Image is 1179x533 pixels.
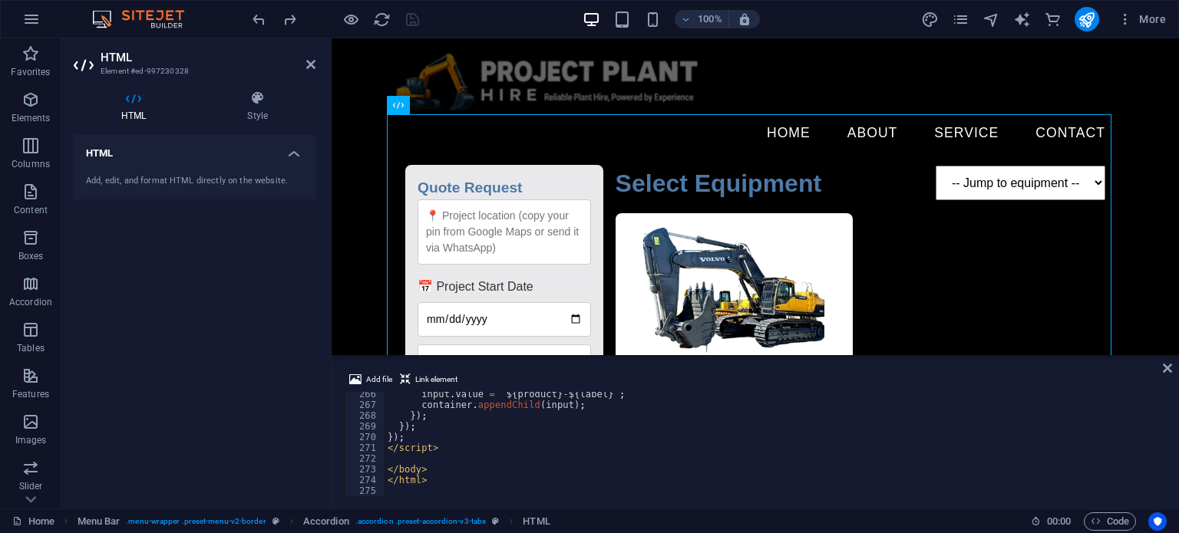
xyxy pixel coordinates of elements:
[280,10,299,28] button: redo
[345,421,386,432] div: 269
[738,12,751,26] i: On resize automatically adjust zoom level to fit chosen device.
[492,517,499,525] i: This element is a customizable preset
[12,112,51,124] p: Elements
[1044,11,1062,28] i: Commerce
[355,512,486,531] span: . accordion .preset-accordion-v3-tabs
[345,410,386,421] div: 268
[12,158,50,170] p: Columns
[373,11,391,28] i: Reload page
[345,475,386,485] div: 274
[101,64,285,78] h3: Element #ed-997230328
[345,453,386,464] div: 272
[303,512,349,531] span: Click to select. Double-click to edit
[921,11,939,28] i: Design (Ctrl+Alt+Y)
[18,250,44,262] p: Boxes
[921,10,940,28] button: design
[698,10,722,28] h6: 100%
[1084,512,1136,531] button: Code
[345,389,386,400] div: 266
[1031,512,1072,531] h6: Session time
[15,434,47,446] p: Images
[281,11,299,28] i: Redo: Delete HTML (Ctrl+Y, ⌘+Y)
[1047,512,1071,531] span: 00 00
[675,10,729,28] button: 100%
[74,90,200,123] h4: HTML
[1044,10,1062,28] button: commerce
[415,370,457,389] span: Link element
[200,90,315,123] h4: Style
[12,388,49,400] p: Features
[345,464,386,475] div: 273
[250,11,268,28] i: Undo: Change HTML (Ctrl+Z)
[345,443,386,453] div: 271
[347,370,395,389] button: Add file
[1058,515,1060,527] span: :
[9,296,52,308] p: Accordion
[101,51,315,64] h2: HTML
[952,11,969,28] i: Pages (Ctrl+Alt+S)
[345,400,386,410] div: 267
[366,370,392,389] span: Add file
[78,512,550,531] nav: breadcrumb
[17,342,45,354] p: Tables
[982,10,1001,28] button: navigator
[74,135,315,163] h4: HTML
[1075,7,1099,31] button: publish
[272,517,279,525] i: This element is a customizable preset
[78,512,121,531] span: Click to select. Double-click to edit
[982,11,1000,28] i: Navigator
[1091,512,1129,531] span: Code
[1013,11,1031,28] i: AI Writer
[19,480,43,492] p: Slider
[11,66,50,78] p: Favorites
[86,175,303,188] div: Add, edit, and format HTML directly on the website.
[126,512,266,531] span: . menu-wrapper .preset-menu-v2-border
[1148,512,1167,531] button: Usercentrics
[398,370,460,389] button: Link element
[372,10,391,28] button: reload
[86,306,259,339] input: ⏱ Duration (e.g. days, weeks, months, years)
[952,10,970,28] button: pages
[345,485,386,496] div: 275
[88,10,203,28] img: Editor Logo
[249,10,268,28] button: undo
[1078,11,1095,28] i: Publish
[523,512,550,531] span: Click to select. Double-click to edit
[14,204,48,216] p: Content
[1111,7,1172,31] button: More
[1013,10,1032,28] button: text_generator
[345,432,386,443] div: 270
[1118,12,1166,27] span: More
[12,512,54,531] a: Home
